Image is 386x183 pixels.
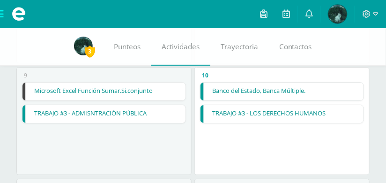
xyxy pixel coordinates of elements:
a: Actividades [151,28,210,66]
a: Banco del Estado, Banca Múltiple. [200,83,363,100]
div: Microsoft Excel Función Sumar.Si.conjunto | Tarea [22,82,186,101]
div: 10 [202,71,208,79]
img: 7b1159f37e271682c23d4416c181b7e9.png [328,5,347,23]
a: Punteos [104,28,151,66]
span: Contactos [279,42,312,52]
div: TRABAJO #3 - LOS DERECHOS HUMANOS | Tarea [200,105,364,123]
a: TRABAJO #3 - ADMISNTRACIÓN PÚBLICA [22,105,185,123]
span: 3 [85,46,95,57]
a: Trayectoria [210,28,269,66]
a: Contactos [269,28,323,66]
div: Banco del Estado, Banca Múltiple. | Tarea [200,82,364,101]
img: 7b1159f37e271682c23d4416c181b7e9.png [74,37,93,55]
div: TRABAJO #3 - ADMISNTRACIÓN PÚBLICA | Tarea [22,105,186,123]
div: 9 [24,71,27,79]
a: TRABAJO #3 - LOS DERECHOS HUMANOS [200,105,363,123]
span: Punteos [114,42,141,52]
span: Trayectoria [221,42,258,52]
a: Microsoft Excel Función Sumar.Si.conjunto [22,83,185,100]
span: Actividades [162,42,200,52]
